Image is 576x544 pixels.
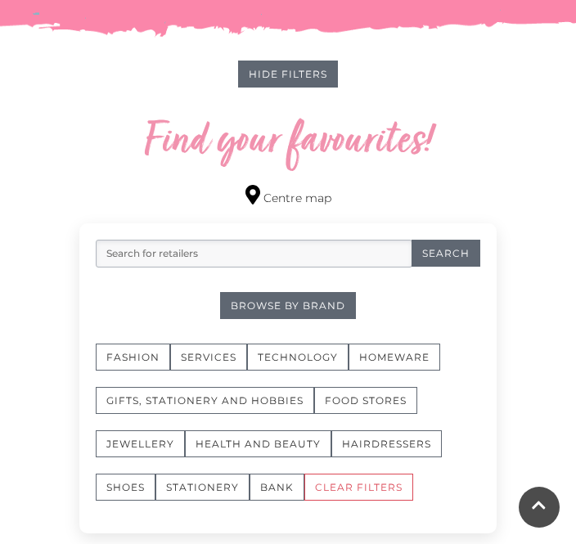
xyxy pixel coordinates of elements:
h2: Find your favourites! [79,116,497,169]
a: Hairdressers [331,430,442,474]
button: Shoes [96,474,155,501]
button: Food Stores [314,387,417,414]
button: Services [170,344,247,371]
a: Services [170,344,247,387]
a: Homeware [349,344,440,387]
button: Technology [247,344,349,371]
a: CLEAR FILTERS [304,474,413,517]
button: Hairdressers [331,430,442,457]
button: Jewellery [96,430,185,457]
button: Health and Beauty [185,430,331,457]
a: Jewellery [96,430,185,474]
a: Fashion [96,344,170,387]
button: CLEAR FILTERS [304,474,413,501]
button: Homeware [349,344,440,371]
button: Fashion [96,344,170,371]
a: Centre map [245,185,331,207]
a: Bank [250,474,304,517]
a: Shoes [96,474,155,517]
a: Health and Beauty [185,430,331,474]
a: Stationery [155,474,250,517]
button: Gifts, Stationery and Hobbies [96,387,314,414]
button: Search [412,240,480,267]
span: HIDE [249,68,278,80]
a: Gifts, Stationery and Hobbies [96,387,314,430]
a: Food Stores [314,387,417,430]
button: Bank [250,474,304,501]
button: Stationery [155,474,250,501]
input: Search for retailers [96,240,412,268]
a: Browse By Brand [220,292,356,319]
a: Technology [247,344,349,387]
button: HIDE FILTERS [238,61,338,88]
